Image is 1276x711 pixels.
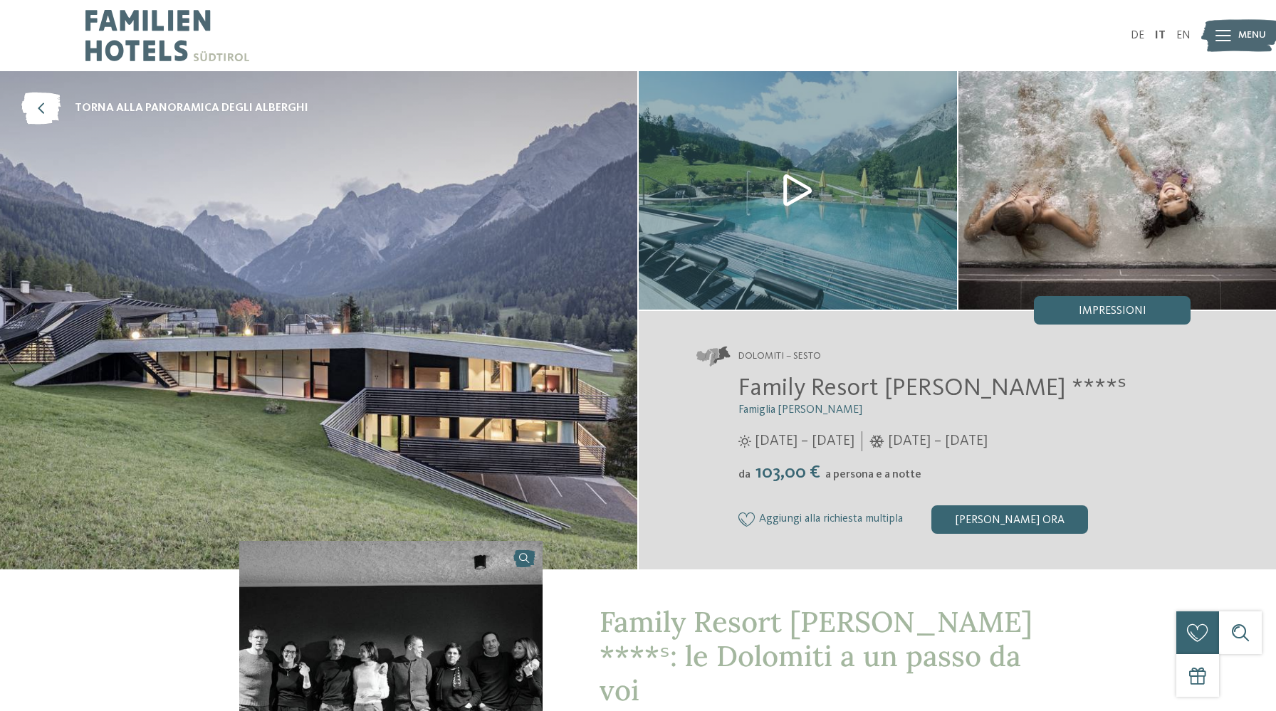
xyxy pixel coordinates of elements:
[759,513,903,526] span: Aggiungi alla richiesta multipla
[21,93,308,125] a: torna alla panoramica degli alberghi
[869,435,884,448] i: Orari d'apertura inverno
[75,100,308,116] span: torna alla panoramica degli alberghi
[738,404,862,416] span: Famiglia [PERSON_NAME]
[639,71,957,310] img: Il nostro family hotel a Sesto, il vostro rifugio sulle Dolomiti.
[752,463,824,482] span: 103,00 €
[1155,30,1166,41] a: IT
[738,376,1126,401] span: Family Resort [PERSON_NAME] ****ˢ
[825,469,921,480] span: a persona e a notte
[1238,28,1266,43] span: Menu
[738,469,751,480] span: da
[931,505,1088,534] div: [PERSON_NAME] ora
[1176,30,1191,41] a: EN
[888,431,988,451] span: [DATE] – [DATE]
[1079,305,1146,317] span: Impressioni
[600,604,1032,708] span: Family Resort [PERSON_NAME] ****ˢ: le Dolomiti a un passo da voi
[1131,30,1144,41] a: DE
[738,435,751,448] i: Orari d'apertura estate
[755,431,854,451] span: [DATE] – [DATE]
[738,349,821,364] span: Dolomiti – Sesto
